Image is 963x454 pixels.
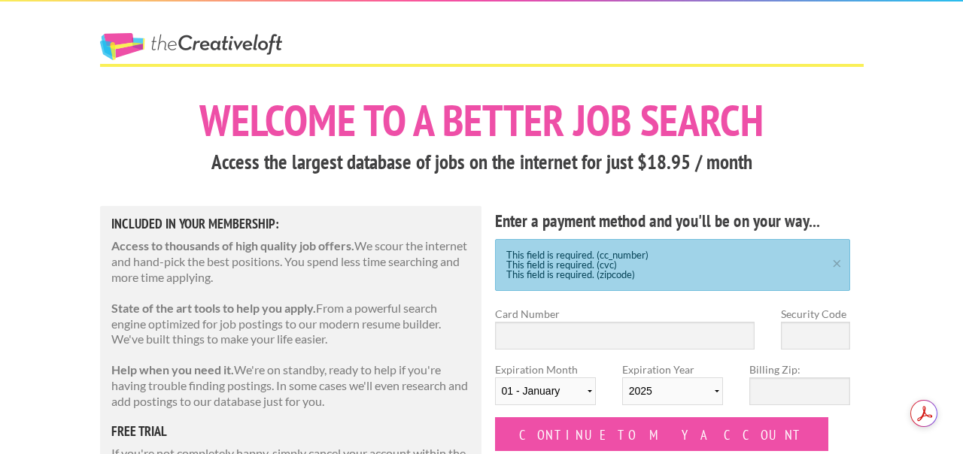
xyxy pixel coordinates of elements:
a: The Creative Loft [100,33,282,60]
label: Billing Zip: [749,362,850,377]
input: Continue to my account [495,417,829,451]
h1: Welcome to a better job search [100,98,864,142]
label: Expiration Month [495,362,596,417]
strong: Help when you need it. [111,362,234,377]
select: Expiration Month [495,377,596,405]
label: Expiration Year [622,362,723,417]
p: From a powerful search engine optimized for job postings to our modern resume builder. We've buil... [111,301,471,347]
label: Card Number [495,306,755,322]
strong: Access to thousands of high quality job offers. [111,238,354,253]
a: × [828,256,846,266]
h5: free trial [111,425,471,438]
p: We're on standby, ready to help if you're having trouble finding postings. In some cases we'll ev... [111,362,471,409]
h4: Enter a payment method and you'll be on your way... [495,209,851,233]
strong: State of the art tools to help you apply. [111,301,316,315]
p: We scour the internet and hand-pick the best positions. You spend less time searching and more ti... [111,238,471,285]
select: Expiration Year [622,377,723,405]
div: This field is required. (cc_number) This field is required. (cvc) This field is required. (zipcode) [495,239,851,291]
h5: Included in Your Membership: [111,217,471,231]
h3: Access the largest database of jobs on the internet for just $18.95 / month [100,148,864,177]
label: Security Code [781,306,850,322]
